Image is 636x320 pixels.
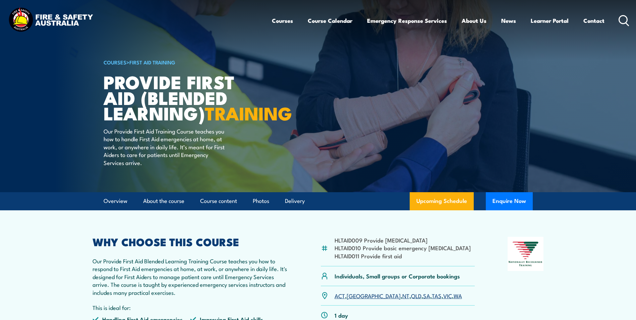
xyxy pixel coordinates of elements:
a: Upcoming Schedule [410,192,474,210]
a: Course Calendar [308,12,352,30]
a: Overview [104,192,127,210]
p: Our Provide First Aid Blended Learning Training Course teaches you how to respond to First Aid em... [93,257,288,296]
a: NT [402,291,409,300]
li: HLTAID010 Provide basic emergency [MEDICAL_DATA] [335,244,471,252]
a: Contact [583,12,604,30]
a: ACT [335,291,345,300]
strong: TRAINING [205,99,292,126]
a: About Us [462,12,486,30]
p: Individuals, Small groups or Corporate bookings [335,272,460,280]
li: HLTAID011 Provide first aid [335,252,471,260]
a: COURSES [104,58,126,66]
a: Delivery [285,192,305,210]
a: Emergency Response Services [367,12,447,30]
a: Learner Portal [531,12,569,30]
a: News [501,12,516,30]
a: [GEOGRAPHIC_DATA] [347,291,401,300]
a: TAS [432,291,442,300]
a: VIC [443,291,452,300]
a: WA [454,291,462,300]
h2: WHY CHOOSE THIS COURSE [93,237,288,246]
a: About the course [143,192,184,210]
img: Nationally Recognised Training logo. [508,237,544,271]
p: This is ideal for: [93,304,288,311]
a: Courses [272,12,293,30]
a: Course content [200,192,237,210]
p: 1 day [335,311,348,319]
a: QLD [411,291,421,300]
a: Photos [253,192,269,210]
h6: > [104,58,269,66]
p: Our Provide First Aid Training Course teaches you how to handle First Aid emergencies at home, at... [104,127,226,166]
a: First Aid Training [129,58,175,66]
button: Enquire Now [486,192,533,210]
li: HLTAID009 Provide [MEDICAL_DATA] [335,236,471,244]
a: SA [423,291,430,300]
p: , , , , , , , [335,292,462,300]
h1: Provide First Aid (Blended Learning) [104,74,269,121]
